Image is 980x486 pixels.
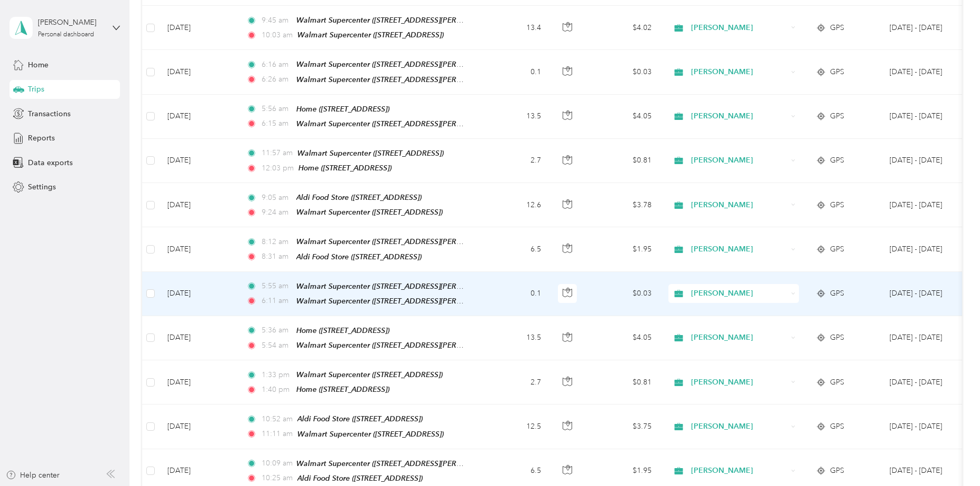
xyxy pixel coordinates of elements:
[921,427,980,486] iframe: Everlance-gr Chat Button Frame
[296,193,422,201] span: Aldi Food Store ([STREET_ADDRESS])
[586,404,660,449] td: $3.75
[296,341,502,350] span: Walmart Supercenter ([STREET_ADDRESS][PERSON_NAME])
[262,428,293,440] span: 11:11 am
[28,181,56,193] span: Settings
[480,139,549,183] td: 2.7
[296,60,502,69] span: Walmart Supercenter ([STREET_ADDRESS][PERSON_NAME])
[262,15,292,26] span: 9:45 am
[296,370,443,379] span: Walmart Supercenter ([STREET_ADDRESS])
[297,414,423,423] span: Aldi Food Store ([STREET_ADDRESS])
[262,340,292,351] span: 5:54 am
[262,163,294,174] span: 12:03 pm
[881,139,977,183] td: Sep 16 - 30, 2025
[881,316,977,360] td: Sep 16 - 30, 2025
[830,377,844,388] span: GPS
[586,6,660,50] td: $4.02
[262,295,292,307] span: 6:11 am
[691,22,787,34] span: [PERSON_NAME]
[480,6,549,50] td: 13.4
[297,149,444,157] span: Walmart Supercenter ([STREET_ADDRESS])
[586,316,660,360] td: $4.05
[881,6,977,50] td: Sep 16 - 30, 2025
[691,332,787,343] span: [PERSON_NAME]
[159,272,238,316] td: [DATE]
[691,199,787,211] span: [PERSON_NAME]
[296,459,502,468] span: Walmart Supercenter ([STREET_ADDRESS][PERSON_NAME])
[296,119,502,128] span: Walmart Supercenter ([STREET_ADDRESS][PERSON_NAME])
[262,369,292,381] span: 1:33 pm
[296,297,502,306] span: Walmart Supercenter ([STREET_ADDRESS][PERSON_NAME])
[262,207,292,218] span: 9:24 am
[159,316,238,360] td: [DATE]
[830,66,844,78] span: GPS
[881,95,977,139] td: Sep 16 - 30, 2025
[297,474,423,482] span: Aldi Food Store ([STREET_ADDRESS])
[296,326,389,335] span: Home ([STREET_ADDRESS])
[691,110,787,122] span: [PERSON_NAME]
[262,458,292,469] span: 10:09 am
[480,183,549,227] td: 12.6
[691,421,787,432] span: [PERSON_NAME]
[830,421,844,432] span: GPS
[691,465,787,477] span: [PERSON_NAME]
[830,199,844,211] span: GPS
[262,29,293,41] span: 10:03 am
[586,183,660,227] td: $3.78
[28,133,55,144] span: Reports
[262,236,292,248] span: 8:12 am
[480,360,549,404] td: 2.7
[262,118,292,129] span: 6:15 am
[159,50,238,94] td: [DATE]
[296,237,502,246] span: Walmart Supercenter ([STREET_ADDRESS][PERSON_NAME])
[296,252,422,261] span: Aldi Food Store ([STREET_ADDRESS])
[830,22,844,34] span: GPS
[262,103,292,115] span: 5:56 am
[262,74,292,85] span: 6:26 am
[159,227,238,271] td: [DATE]
[262,192,292,204] span: 9:05 am
[297,430,444,438] span: Walmart Supercenter ([STREET_ADDRESS])
[296,105,389,113] span: Home ([STREET_ADDRESS])
[586,50,660,94] td: $0.03
[159,95,238,139] td: [DATE]
[6,470,59,481] button: Help center
[159,183,238,227] td: [DATE]
[28,84,44,95] span: Trips
[480,404,549,449] td: 12.5
[262,251,292,262] span: 8:31 am
[262,147,293,159] span: 11:57 am
[480,227,549,271] td: 6.5
[480,316,549,360] td: 13.5
[691,377,787,388] span: [PERSON_NAME]
[296,208,443,216] span: Walmart Supercenter ([STREET_ADDRESS])
[586,360,660,404] td: $0.81
[830,244,844,255] span: GPS
[297,31,444,39] span: Walmart Supercenter ([STREET_ADDRESS])
[296,75,502,84] span: Walmart Supercenter ([STREET_ADDRESS][PERSON_NAME])
[881,50,977,94] td: Sep 16 - 30, 2025
[296,16,502,25] span: Walmart Supercenter ([STREET_ADDRESS][PERSON_NAME])
[881,183,977,227] td: Sep 16 - 30, 2025
[830,155,844,166] span: GPS
[691,66,787,78] span: [PERSON_NAME]
[296,385,389,393] span: Home ([STREET_ADDRESS])
[28,157,73,168] span: Data exports
[830,332,844,343] span: GPS
[159,360,238,404] td: [DATE]
[691,155,787,166] span: [PERSON_NAME]
[262,472,293,484] span: 10:25 am
[28,59,48,70] span: Home
[881,272,977,316] td: Sep 16 - 30, 2025
[480,50,549,94] td: 0.1
[586,95,660,139] td: $4.05
[159,139,238,183] td: [DATE]
[262,280,292,292] span: 5:55 am
[691,288,787,299] span: [PERSON_NAME]
[159,404,238,449] td: [DATE]
[298,164,392,172] span: Home ([STREET_ADDRESS])
[159,6,238,50] td: [DATE]
[881,404,977,449] td: Sep 16 - 30, 2025
[262,384,292,396] span: 1:40 pm
[881,227,977,271] td: Sep 16 - 30, 2025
